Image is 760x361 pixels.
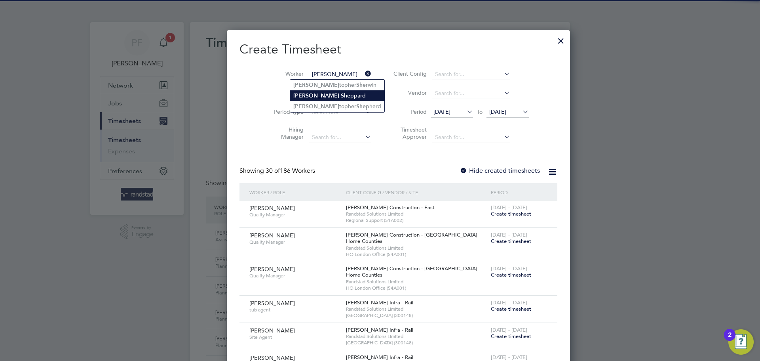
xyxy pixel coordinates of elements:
div: Client Config / Vendor / Site [344,183,489,201]
span: [PERSON_NAME] Construction - [GEOGRAPHIC_DATA] Home Counties [346,231,477,245]
b: She [356,103,366,110]
div: Worker / Role [247,183,344,201]
span: [PERSON_NAME] [249,265,295,273]
span: [DATE] [489,108,506,115]
span: [DATE] [433,108,450,115]
span: Create timesheet [491,306,531,312]
label: Site [268,89,304,96]
span: [PERSON_NAME] Construction - [GEOGRAPHIC_DATA] Home Counties [346,265,477,279]
span: 30 of [266,167,280,175]
span: [DATE] - [DATE] [491,299,527,306]
button: Open Resource Center, 2 new notifications [728,329,754,355]
li: topher rwin [290,80,384,90]
span: HO London Office (54A001) [346,251,487,258]
span: [DATE] - [DATE] [491,231,527,238]
h2: Create Timesheet [239,41,557,58]
span: [PERSON_NAME] [249,300,295,307]
span: Create timesheet [491,210,531,217]
span: To [475,107,485,117]
div: Showing [239,167,317,175]
label: Timesheet Approver [391,126,427,140]
span: [PERSON_NAME] Construction - East [346,204,435,211]
span: [PERSON_NAME] Infra - Rail [346,354,413,361]
span: sub agent [249,307,340,313]
b: [PERSON_NAME] [293,82,339,88]
span: Randstad Solutions Limited [346,306,487,312]
input: Search for... [309,132,371,143]
span: 186 Workers [266,167,315,175]
input: Search for... [309,69,371,80]
b: [PERSON_NAME] [293,92,339,99]
span: [PERSON_NAME] [249,204,295,212]
span: HO London Office (54A001) [346,285,487,291]
label: Period Type [268,108,304,115]
input: Search for... [432,69,510,80]
label: Period [391,108,427,115]
span: Randstad Solutions Limited [346,279,487,285]
input: Search for... [432,132,510,143]
label: Vendor [391,89,427,96]
b: She [341,92,350,99]
span: [DATE] - [DATE] [491,327,527,333]
b: [PERSON_NAME] [293,103,339,110]
span: Regional Support (51A002) [346,217,487,223]
span: [PERSON_NAME] [249,327,295,334]
li: topher pherd [290,101,384,112]
span: [PERSON_NAME] Infra - Rail [346,327,413,333]
div: Period [489,183,549,201]
input: Search for... [432,88,510,99]
span: [DATE] - [DATE] [491,354,527,361]
span: [DATE] - [DATE] [491,204,527,211]
span: Create timesheet [491,271,531,278]
span: Randstad Solutions Limited [346,245,487,251]
span: [GEOGRAPHIC_DATA] (300148) [346,340,487,346]
div: 2 [728,335,731,345]
span: Randstad Solutions Limited [346,211,487,217]
label: Hide created timesheets [460,167,540,175]
span: Create timesheet [491,238,531,244]
span: [GEOGRAPHIC_DATA] (300148) [346,312,487,319]
span: Quality Manager [249,239,340,245]
li: ppard [290,90,384,101]
span: Site Agent [249,334,340,340]
span: Quality Manager [249,273,340,279]
b: She [356,82,366,88]
span: Randstad Solutions Limited [346,333,487,340]
span: Create timesheet [491,333,531,340]
span: [PERSON_NAME] Infra - Rail [346,299,413,306]
label: Worker [268,70,304,77]
label: Hiring Manager [268,126,304,140]
span: [DATE] - [DATE] [491,265,527,272]
span: Quality Manager [249,212,340,218]
label: Client Config [391,70,427,77]
span: [PERSON_NAME] [249,232,295,239]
